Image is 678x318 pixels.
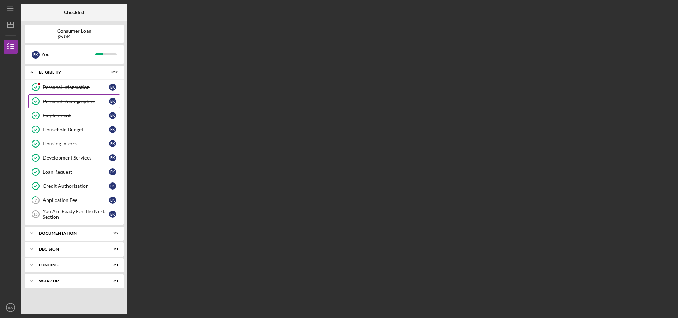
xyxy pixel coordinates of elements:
tspan: 9 [35,198,37,203]
div: Loan Request [43,169,109,175]
a: Development ServicesEK [28,151,120,165]
div: Housing Interest [43,141,109,146]
div: E K [109,211,116,218]
div: E K [109,126,116,133]
a: Personal InformationEK [28,80,120,94]
div: E K [109,98,116,105]
div: 0 / 1 [106,263,118,267]
div: 0 / 9 [106,231,118,235]
div: Personal Information [43,84,109,90]
div: Documentation [39,231,101,235]
button: EK [4,300,18,314]
tspan: 10 [33,212,37,216]
div: 0 / 1 [106,247,118,251]
div: E K [109,197,116,204]
div: Personal Demographics [43,98,109,104]
div: Employment [43,113,109,118]
div: Household Budget [43,127,109,132]
div: E K [109,140,116,147]
a: 9Application FeeEK [28,193,120,207]
div: E K [109,84,116,91]
div: $5.0K [57,34,91,40]
a: Loan RequestEK [28,165,120,179]
a: Credit AuthorizationEK [28,179,120,193]
div: 0 / 1 [106,279,118,283]
div: You Are Ready For The Next Section [43,209,109,220]
a: 10You Are Ready For The Next SectionEK [28,207,120,221]
a: EmploymentEK [28,108,120,122]
a: Household BudgetEK [28,122,120,137]
div: E K [109,112,116,119]
div: Funding [39,263,101,267]
div: Wrap up [39,279,101,283]
div: E K [109,182,116,190]
b: Checklist [64,10,84,15]
div: Credit Authorization [43,183,109,189]
b: Consumer Loan [57,28,91,34]
a: Housing InterestEK [28,137,120,151]
text: EK [8,306,13,310]
div: E K [109,168,116,175]
div: E K [109,154,116,161]
div: Decision [39,247,101,251]
div: You [41,48,95,60]
div: E K [32,51,40,59]
a: Personal DemographicsEK [28,94,120,108]
div: Development Services [43,155,109,161]
div: Eligiblity [39,70,101,74]
div: 8 / 10 [106,70,118,74]
div: Application Fee [43,197,109,203]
